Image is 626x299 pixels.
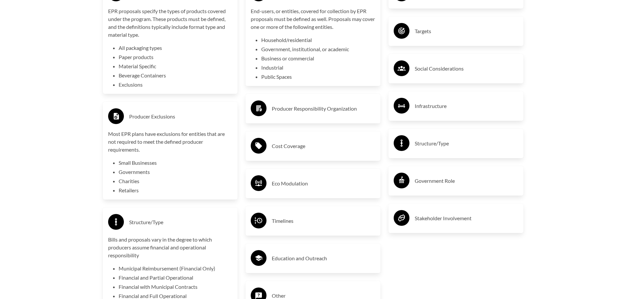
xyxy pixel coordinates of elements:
[129,111,233,122] h3: Producer Exclusions
[415,138,518,149] h3: Structure/Type
[119,274,233,282] li: Financial and Partial Operational
[415,26,518,36] h3: Targets
[119,186,233,194] li: Retailers
[119,265,233,272] li: Municipal Reimbursement (Financial Only)
[119,168,233,176] li: Governments
[261,73,375,81] li: Public Spaces
[261,64,375,72] li: Industrial
[415,213,518,224] h3: Stakeholder Involvement
[119,72,233,79] li: Beverage Containers
[251,7,375,31] p: End-users, or entities, covered for collection by EPR proposals must be defined as well. Proposal...
[261,36,375,44] li: Household/residential
[415,63,518,74] h3: Social Considerations
[108,236,233,259] p: Bills and proposals vary in the degree to which producers assume financial and operational respon...
[119,159,233,167] li: Small Businesses
[119,177,233,185] li: Charities
[415,101,518,111] h3: Infrastructure
[261,45,375,53] li: Government, institutional, or academic
[119,62,233,70] li: Material Specific
[272,141,375,151] h3: Cost Coverage
[272,103,375,114] h3: Producer Responsibility Organization
[119,283,233,291] li: Financial with Municipal Contracts
[272,178,375,189] h3: Eco Modulation
[119,44,233,52] li: All packaging types
[119,81,233,89] li: Exclusions
[272,216,375,226] h3: Timelines
[272,253,375,264] h3: Education and Outreach
[261,54,375,62] li: Business or commercial
[129,217,233,227] h3: Structure/Type
[108,7,233,39] p: EPR proposals specify the types of products covered under the program. These products must be def...
[415,176,518,186] h3: Government Role
[119,53,233,61] li: Paper products
[108,130,233,154] p: Most EPR plans have exclusions for entities that are not required to meet the defined producer re...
